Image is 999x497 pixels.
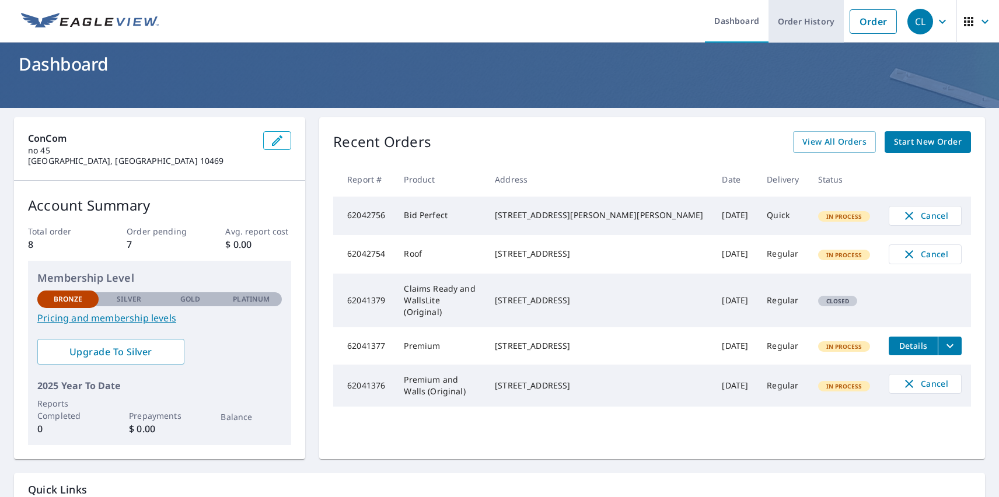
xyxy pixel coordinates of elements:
p: 8 [28,237,94,251]
button: Cancel [889,244,962,264]
p: Recent Orders [333,131,431,153]
span: In Process [819,382,869,390]
p: Order pending [127,225,193,237]
td: Premium and Walls (Original) [394,365,485,407]
p: Reports Completed [37,397,99,422]
span: Cancel [901,247,949,261]
th: Delivery [757,162,808,197]
a: Order [850,9,897,34]
td: [DATE] [712,327,757,365]
a: View All Orders [793,131,876,153]
th: Status [809,162,880,197]
th: Product [394,162,485,197]
h1: Dashboard [14,52,985,76]
a: Start New Order [885,131,971,153]
p: Prepayments [129,409,190,422]
td: Quick [757,197,808,235]
td: Regular [757,274,808,327]
p: Balance [221,411,282,423]
span: Cancel [901,377,949,391]
p: Account Summary [28,195,291,216]
span: Closed [819,297,857,305]
a: Upgrade To Silver [37,339,184,365]
td: [DATE] [712,365,757,407]
p: Silver [117,294,141,304]
p: Quick Links [28,482,971,497]
th: Date [712,162,757,197]
div: [STREET_ADDRESS] [495,340,703,352]
div: [STREET_ADDRESS] [495,380,703,391]
p: ConCom [28,131,254,145]
td: Claims Ready and WallsLite (Original) [394,274,485,327]
span: In Process [819,342,869,351]
p: 0 [37,422,99,436]
button: detailsBtn-62041377 [889,337,938,355]
td: 62041377 [333,327,394,365]
div: [STREET_ADDRESS][PERSON_NAME][PERSON_NAME] [495,209,703,221]
td: 62042754 [333,235,394,274]
p: Avg. report cost [225,225,291,237]
button: Cancel [889,206,962,226]
td: [DATE] [712,197,757,235]
span: Start New Order [894,135,962,149]
img: EV Logo [21,13,159,30]
td: Regular [757,365,808,407]
span: Details [896,340,931,351]
th: Address [485,162,712,197]
td: Regular [757,327,808,365]
p: Platinum [233,294,270,304]
button: filesDropdownBtn-62041377 [938,337,962,355]
td: 62041379 [333,274,394,327]
div: [STREET_ADDRESS] [495,295,703,306]
td: [DATE] [712,235,757,274]
td: Bid Perfect [394,197,485,235]
p: 7 [127,237,193,251]
td: Premium [394,327,485,365]
div: CL [907,9,933,34]
td: Regular [757,235,808,274]
span: View All Orders [802,135,867,149]
td: 62041376 [333,365,394,407]
td: [DATE] [712,274,757,327]
td: Roof [394,235,485,274]
span: Cancel [901,209,949,223]
span: In Process [819,251,869,259]
p: Membership Level [37,270,282,286]
td: 62042756 [333,197,394,235]
th: Report # [333,162,394,197]
a: Pricing and membership levels [37,311,282,325]
p: 2025 Year To Date [37,379,282,393]
p: $ 0.00 [129,422,190,436]
span: In Process [819,212,869,220]
p: Bronze [54,294,83,304]
button: Cancel [889,374,962,394]
span: Upgrade To Silver [47,345,175,358]
div: [STREET_ADDRESS] [495,248,703,260]
p: [GEOGRAPHIC_DATA], [GEOGRAPHIC_DATA] 10469 [28,156,254,166]
p: Total order [28,225,94,237]
p: no 45 [28,145,254,156]
p: $ 0.00 [225,237,291,251]
p: Gold [180,294,200,304]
